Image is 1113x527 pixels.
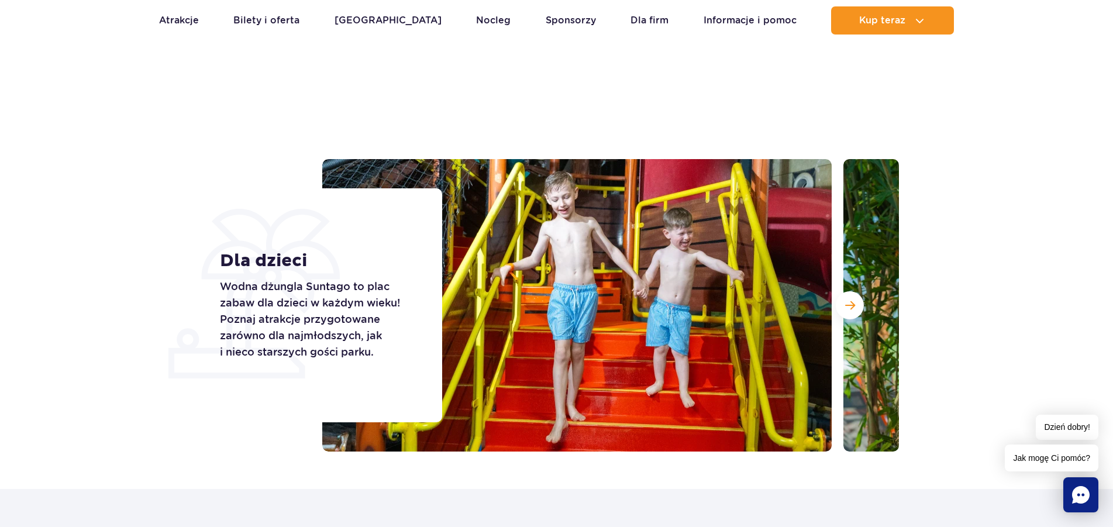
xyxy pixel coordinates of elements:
[220,278,416,360] p: Wodna dżungla Suntago to plac zabaw dla dzieci w każdym wieku! Poznaj atrakcje przygotowane zarów...
[1063,477,1098,512] div: Chat
[859,15,905,26] span: Kup teraz
[1036,415,1098,440] span: Dzień dobry!
[220,250,416,271] h1: Dla dzieci
[233,6,299,35] a: Bilety i oferta
[1005,445,1098,471] span: Jak mogę Ci pomóc?
[546,6,596,35] a: Sponsorzy
[836,291,864,319] button: Następny slajd
[476,6,511,35] a: Nocleg
[335,6,442,35] a: [GEOGRAPHIC_DATA]
[630,6,669,35] a: Dla firm
[831,6,954,35] button: Kup teraz
[322,159,832,452] img: Dwaj uśmiechnięci chłopcy schodzący po kolorowych schodach zjeżdżalni w Suntago
[704,6,797,35] a: Informacje i pomoc
[159,6,199,35] a: Atrakcje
